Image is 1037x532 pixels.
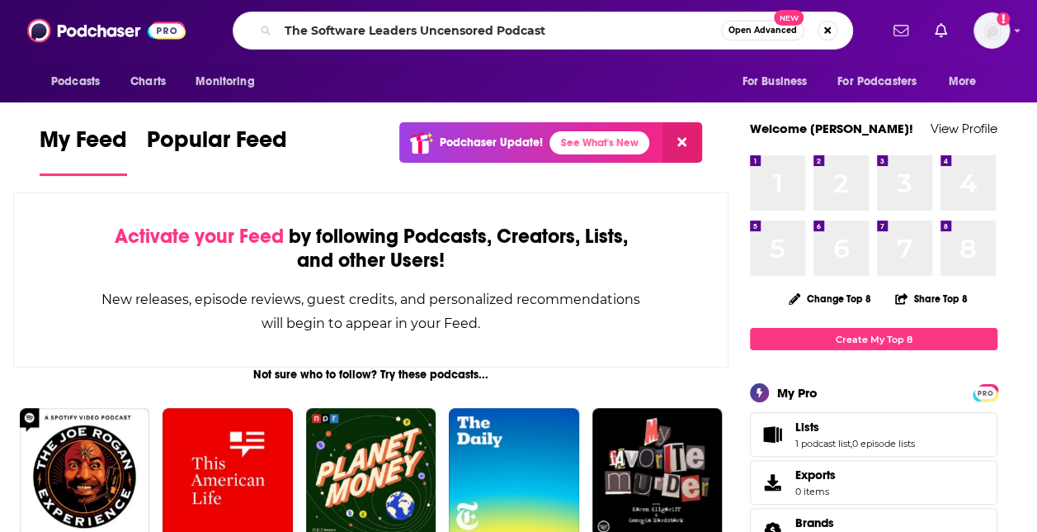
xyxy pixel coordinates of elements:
[973,12,1010,49] span: Logged in as Shift_2
[756,471,789,494] span: Exports
[147,126,287,176] a: Popular Feed
[894,283,969,315] button: Share Top 8
[97,225,645,273] div: by following Podcasts, Creators, Lists, and other Users!
[549,131,649,154] a: See What's New
[997,12,1010,26] svg: Add a profile image
[777,385,818,401] div: My Pro
[730,66,827,97] button: open menu
[975,387,995,399] span: PRO
[114,224,283,249] span: Activate your Feed
[795,468,836,482] span: Exports
[13,368,728,382] div: Not sure who to follow? Try these podcasts...
[40,126,127,164] span: My Feed
[721,21,804,40] button: Open AdvancedNew
[750,460,997,505] a: Exports
[120,66,176,97] a: Charts
[975,386,995,398] a: PRO
[51,70,100,93] span: Podcasts
[852,438,915,449] a: 0 episode lists
[130,70,166,93] span: Charts
[851,438,852,449] span: ,
[779,288,881,309] button: Change Top 8
[795,420,915,435] a: Lists
[184,66,276,97] button: open menu
[973,12,1010,49] img: User Profile
[795,420,819,435] span: Lists
[756,423,789,446] a: Lists
[827,66,940,97] button: open menu
[795,515,842,530] a: Brands
[795,438,851,449] a: 1 podcast list
[440,135,543,150] p: Podchaser Update!
[937,66,997,97] button: open menu
[795,486,836,497] span: 0 items
[750,412,997,457] span: Lists
[233,12,853,50] div: Search podcasts, credits, & more...
[40,126,127,176] a: My Feed
[147,126,287,164] span: Popular Feed
[750,121,913,136] a: Welcome [PERSON_NAME]!
[774,10,804,26] span: New
[973,12,1010,49] button: Show profile menu
[887,17,915,45] a: Show notifications dropdown
[196,70,254,93] span: Monitoring
[750,328,997,350] a: Create My Top 8
[931,121,997,136] a: View Profile
[795,515,834,530] span: Brands
[949,70,977,93] span: More
[728,26,797,35] span: Open Advanced
[742,70,807,93] span: For Business
[928,17,954,45] a: Show notifications dropdown
[278,17,721,44] input: Search podcasts, credits, & more...
[27,15,186,46] img: Podchaser - Follow, Share and Rate Podcasts
[97,287,645,335] div: New releases, episode reviews, guest credits, and personalized recommendations will begin to appe...
[837,70,917,93] span: For Podcasters
[40,66,121,97] button: open menu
